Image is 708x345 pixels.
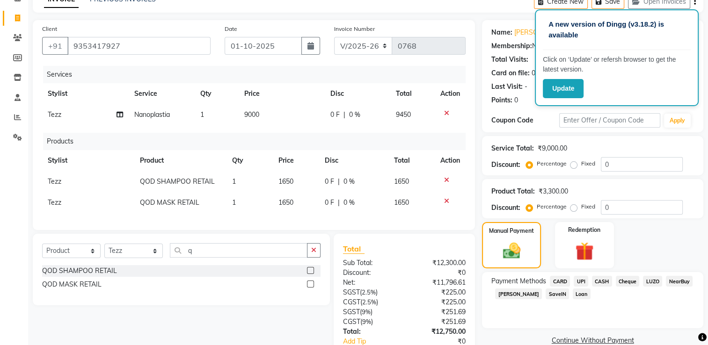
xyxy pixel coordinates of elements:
span: CARD [550,276,570,287]
div: QOD MASK RETAIL [42,280,102,289]
span: SGST [343,308,360,316]
th: Price [273,150,319,171]
span: Total [343,244,365,254]
div: Membership: [491,41,532,51]
label: Percentage [537,202,567,211]
span: 1650 [278,177,293,186]
span: CASH [592,276,612,287]
div: Service Total: [491,144,534,153]
span: Nanoplastia [134,110,170,119]
div: Sub Total: [336,258,404,268]
div: ₹9,000.00 [538,144,567,153]
span: 0 F [325,198,334,208]
span: Loan [573,288,591,299]
div: No Active Membership [491,41,694,51]
div: ( ) [336,287,404,297]
span: SGST [343,288,360,296]
div: ₹0 [404,268,473,278]
p: A new version of Dingg (v3.18.2) is available [548,19,685,40]
div: Services [43,66,473,83]
label: Client [42,25,57,33]
input: Enter Offer / Coupon Code [559,113,660,128]
div: Name: [491,28,512,37]
span: [PERSON_NAME] [495,288,542,299]
span: QOD SHAMPOO RETAIL [140,177,215,186]
button: Update [543,79,584,98]
span: SaveIN [546,288,569,299]
input: Search or Scan [170,243,307,258]
th: Stylist [42,150,134,171]
th: Service [129,83,195,104]
div: ₹11,796.61 [404,278,473,287]
span: 9% [362,308,371,316]
div: Discount: [491,203,520,213]
a: [PERSON_NAME] [514,28,567,37]
span: | [338,177,340,187]
label: Fixed [581,159,595,168]
span: 0 F [325,177,334,187]
button: Apply [664,114,691,128]
span: CGST [343,298,360,306]
label: Manual Payment [489,227,534,235]
th: Action [435,83,466,104]
div: ( ) [336,307,404,317]
div: ( ) [336,317,404,327]
span: | [343,110,345,120]
span: 0 % [349,110,360,120]
div: Discount: [336,268,404,278]
div: Discount: [491,160,520,170]
span: 2.5% [362,298,376,306]
label: Fixed [581,202,595,211]
span: 1 [232,177,236,186]
span: Payment Methods [491,276,546,286]
span: Tezz [48,198,61,207]
span: 0 % [343,177,355,187]
div: ( ) [336,297,404,307]
th: Stylist [42,83,129,104]
div: Product Total: [491,187,535,196]
img: _cash.svg [497,241,526,261]
div: Points: [491,95,512,105]
label: Redemption [568,226,600,234]
div: Products [43,133,473,150]
div: 0 [514,95,518,105]
label: Invoice Number [334,25,375,33]
span: 0 % [343,198,355,208]
img: _gift.svg [569,240,599,263]
div: ₹12,300.00 [404,258,473,268]
div: ₹3,300.00 [539,187,568,196]
div: Total: [336,327,404,337]
span: NearBuy [666,276,693,287]
div: ₹251.69 [404,307,473,317]
div: Coupon Code [491,115,559,125]
th: Price [239,83,325,104]
div: QOD SHAMPOO RETAIL [42,266,117,276]
th: Product [134,150,226,171]
div: ₹225.00 [404,287,473,297]
span: 1 [200,110,204,119]
span: 1650 [278,198,293,207]
th: Action [435,150,466,171]
span: UPI [574,276,588,287]
span: 1650 [394,198,409,207]
span: QOD MASK RETAIL [140,198,199,207]
span: Cheque [616,276,640,287]
div: - [525,82,527,92]
span: 1 [232,198,236,207]
span: 9000 [244,110,259,119]
div: ₹225.00 [404,297,473,307]
span: LUZO [643,276,662,287]
span: 1650 [394,177,409,186]
span: 2.5% [362,288,376,296]
span: | [338,198,340,208]
div: 0 [532,68,535,78]
span: 0 F [330,110,340,120]
label: Date [225,25,237,33]
th: Qty [195,83,239,104]
th: Total [388,150,435,171]
th: Disc [319,150,388,171]
th: Qty [226,150,273,171]
div: Net: [336,278,404,287]
span: CGST [343,317,360,326]
input: Search by Name/Mobile/Email/Code [67,37,211,55]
